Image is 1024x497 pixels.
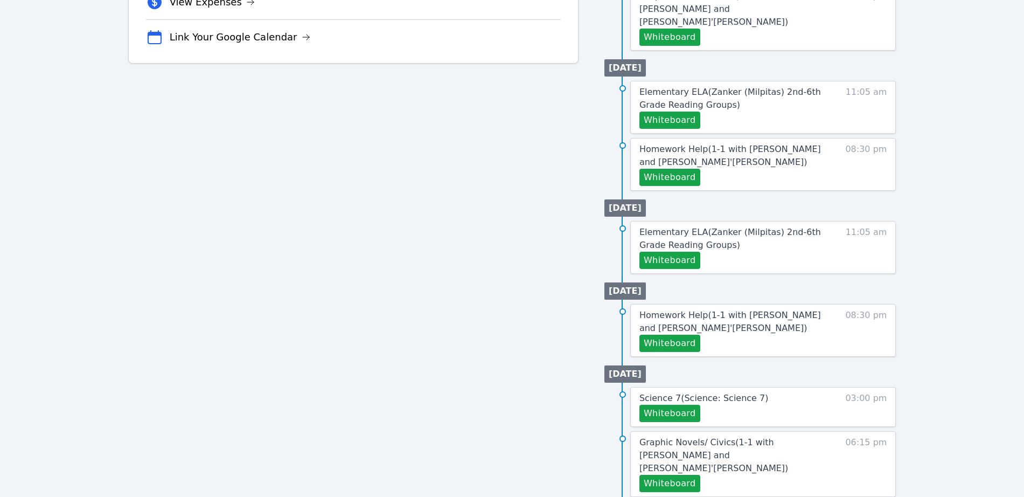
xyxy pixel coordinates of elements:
span: Science 7 ( Science: Science 7 ) [639,393,769,403]
span: 08:30 pm [845,309,887,352]
span: Elementary ELA ( Zanker (Milpitas) 2nd-6th Grade Reading Groups ) [639,87,821,110]
li: [DATE] [604,199,646,217]
button: Whiteboard [639,29,700,46]
span: 11:05 am [846,226,887,269]
a: Link Your Google Calendar [170,30,310,45]
a: Homework Help(1-1 with [PERSON_NAME] and [PERSON_NAME]'[PERSON_NAME]) [639,309,825,335]
span: 08:30 pm [845,143,887,186]
button: Whiteboard [639,169,700,186]
span: 11:05 am [846,86,887,129]
span: 03:00 pm [845,392,887,422]
li: [DATE] [604,59,646,77]
span: Homework Help ( 1-1 with [PERSON_NAME] and [PERSON_NAME]'[PERSON_NAME] ) [639,144,821,167]
li: [DATE] [604,365,646,383]
a: Elementary ELA(Zanker (Milpitas) 2nd-6th Grade Reading Groups) [639,86,825,112]
a: Elementary ELA(Zanker (Milpitas) 2nd-6th Grade Reading Groups) [639,226,825,252]
span: Homework Help ( 1-1 with [PERSON_NAME] and [PERSON_NAME]'[PERSON_NAME] ) [639,310,821,333]
a: Graphic Novels/ Civics(1-1 with [PERSON_NAME] and [PERSON_NAME]'[PERSON_NAME]) [639,436,825,475]
a: Science 7(Science: Science 7) [639,392,769,405]
span: 06:15 pm [845,436,887,492]
button: Whiteboard [639,112,700,129]
button: Whiteboard [639,475,700,492]
button: Whiteboard [639,335,700,352]
a: Homework Help(1-1 with [PERSON_NAME] and [PERSON_NAME]'[PERSON_NAME]) [639,143,825,169]
span: Elementary ELA ( Zanker (Milpitas) 2nd-6th Grade Reading Groups ) [639,227,821,250]
button: Whiteboard [639,405,700,422]
li: [DATE] [604,282,646,300]
button: Whiteboard [639,252,700,269]
span: Graphic Novels/ Civics ( 1-1 with [PERSON_NAME] and [PERSON_NAME]'[PERSON_NAME] ) [639,437,788,473]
